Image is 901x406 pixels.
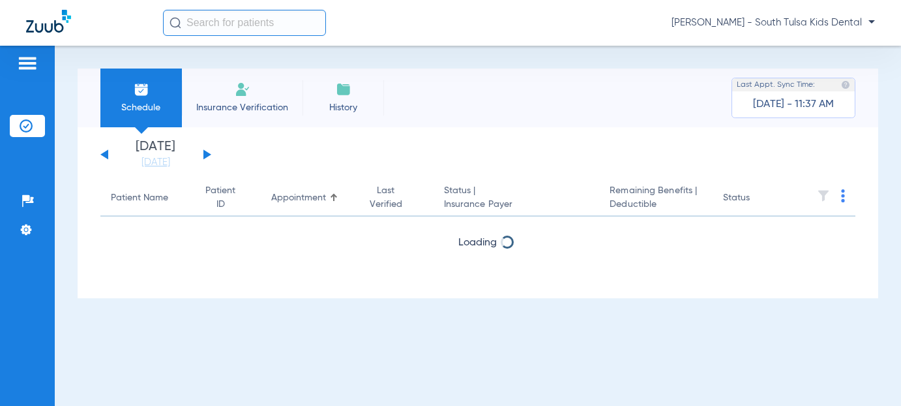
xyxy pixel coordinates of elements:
[111,191,181,205] div: Patient Name
[117,156,195,169] a: [DATE]
[117,140,195,169] li: [DATE]
[841,189,845,202] img: group-dot-blue.svg
[17,55,38,71] img: hamburger-icon
[361,184,411,211] div: Last Verified
[170,17,181,29] img: Search Icon
[361,184,423,211] div: Last Verified
[26,10,71,33] img: Zuub Logo
[459,272,497,283] span: Loading
[111,191,168,205] div: Patient Name
[271,191,340,205] div: Appointment
[459,238,497,248] span: Loading
[599,180,713,217] th: Remaining Benefits |
[336,82,351,97] img: History
[841,80,850,89] img: last sync help info
[672,16,875,29] span: [PERSON_NAME] - South Tulsa Kids Dental
[110,101,172,114] span: Schedule
[434,180,600,217] th: Status |
[192,101,293,114] span: Insurance Verification
[235,82,250,97] img: Manual Insurance Verification
[610,198,702,211] span: Deductible
[753,98,834,111] span: [DATE] - 11:37 AM
[817,189,830,202] img: filter.svg
[134,82,149,97] img: Schedule
[271,191,326,205] div: Appointment
[312,101,374,114] span: History
[202,184,250,211] div: Patient ID
[202,184,239,211] div: Patient ID
[444,198,589,211] span: Insurance Payer
[713,180,801,217] th: Status
[163,10,326,36] input: Search for patients
[737,78,815,91] span: Last Appt. Sync Time:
